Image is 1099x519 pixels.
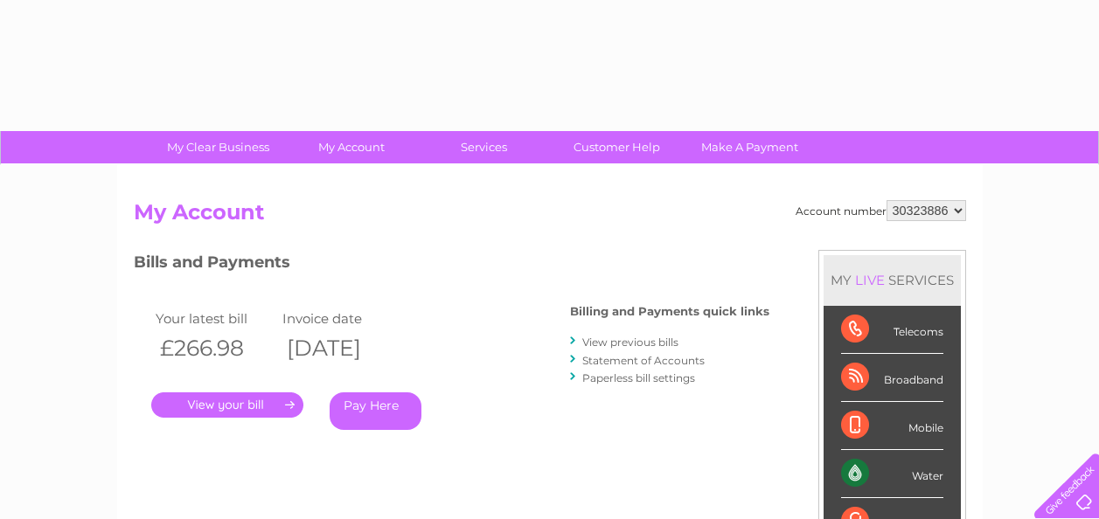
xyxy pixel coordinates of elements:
div: Telecoms [841,306,943,354]
a: Paperless bill settings [582,371,695,384]
td: Invoice date [278,307,405,330]
a: View previous bills [582,336,678,349]
div: MY SERVICES [824,255,961,305]
h2: My Account [134,200,966,233]
div: Water [841,450,943,498]
a: Statement of Accounts [582,354,705,367]
a: . [151,392,303,418]
a: Pay Here [330,392,421,430]
div: Mobile [841,402,943,450]
a: My Clear Business [146,131,290,163]
h4: Billing and Payments quick links [570,305,769,318]
div: Account number [796,200,966,221]
div: LIVE [852,272,888,288]
h3: Bills and Payments [134,250,769,280]
div: Broadband [841,354,943,402]
a: Services [412,131,556,163]
a: Make A Payment [678,131,822,163]
td: Your latest bill [151,307,278,330]
a: My Account [279,131,423,163]
th: [DATE] [278,330,405,366]
th: £266.98 [151,330,278,366]
a: Customer Help [545,131,689,163]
